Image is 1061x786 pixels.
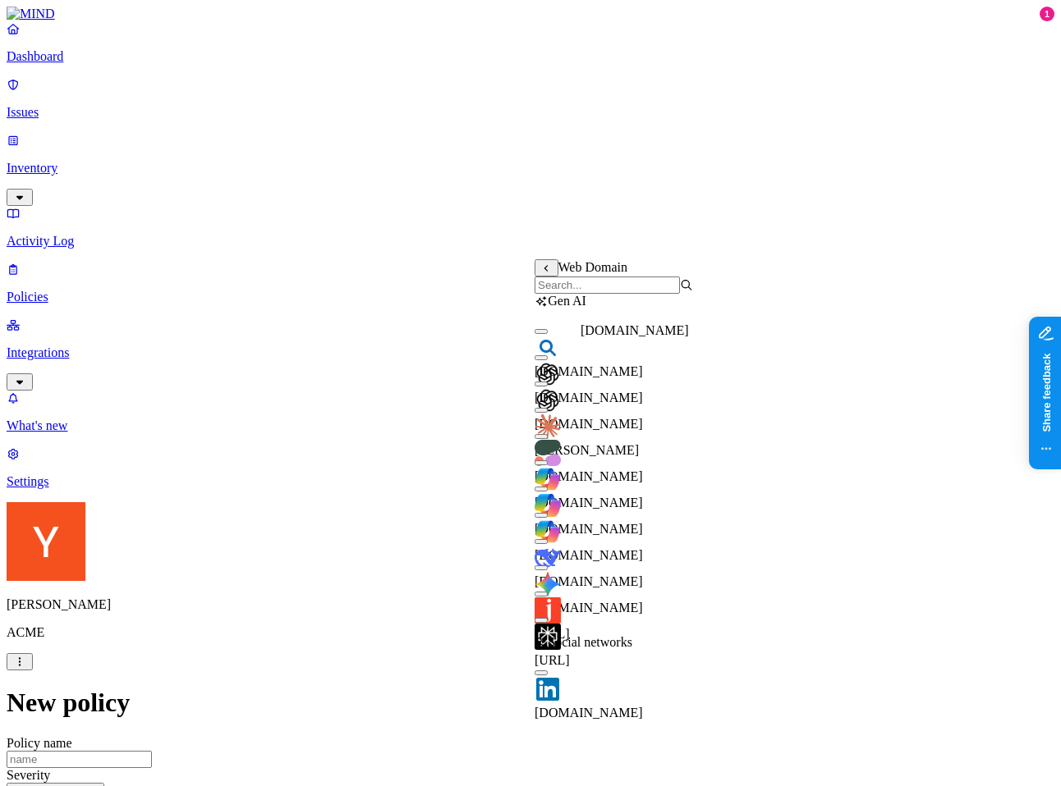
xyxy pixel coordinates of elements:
[535,387,561,414] img: chatgpt.com favicon
[535,676,561,702] img: linkedin.com favicon
[7,474,1054,489] p: Settings
[7,688,1054,718] h1: New policy
[7,736,72,750] label: Policy name
[7,262,1054,304] a: Policies
[535,335,561,361] img: bing.com favicon
[535,276,680,294] input: Search...
[7,768,50,782] label: Severity
[535,653,570,667] span: [URL]
[1040,7,1054,21] div: 1
[7,597,1054,612] p: [PERSON_NAME]
[535,635,693,650] div: Social networks
[7,318,1054,388] a: Integrations
[7,49,1054,64] p: Dashboard
[535,597,561,624] img: jasper.ai favicon
[535,519,561,545] img: m365.cloud.microsoft favicon
[7,7,1054,21] a: MIND
[581,323,689,338] div: [DOMAIN_NAME]
[7,7,55,21] img: MIND
[535,294,693,308] div: Gen AI
[558,260,627,274] span: Web Domain
[7,133,1054,203] a: Inventory
[7,105,1054,120] p: Issues
[7,290,1054,304] p: Policies
[535,466,561,492] img: copilot.cloud.microsoft favicon
[7,345,1054,360] p: Integrations
[7,77,1054,120] a: Issues
[7,751,152,768] input: name
[535,571,561,597] img: gemini.google.com favicon
[535,492,561,519] img: copilot.microsoft.com favicon
[535,414,561,440] img: claude.ai favicon
[7,391,1054,433] a: What's new
[7,625,1054,640] p: ACME
[535,361,561,387] img: chat.openai.com favicon
[7,206,1054,249] a: Activity Log
[535,440,561,466] img: cohere.com favicon
[7,21,1054,64] a: Dashboard
[535,624,561,650] img: perplexity.ai favicon
[7,502,85,581] img: Yoav Shaked
[7,234,1054,249] p: Activity Log
[7,446,1054,489] a: Settings
[535,706,643,720] span: [DOMAIN_NAME]
[535,545,561,571] img: deepseek.com favicon
[7,161,1054,176] p: Inventory
[7,418,1054,433] p: What's new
